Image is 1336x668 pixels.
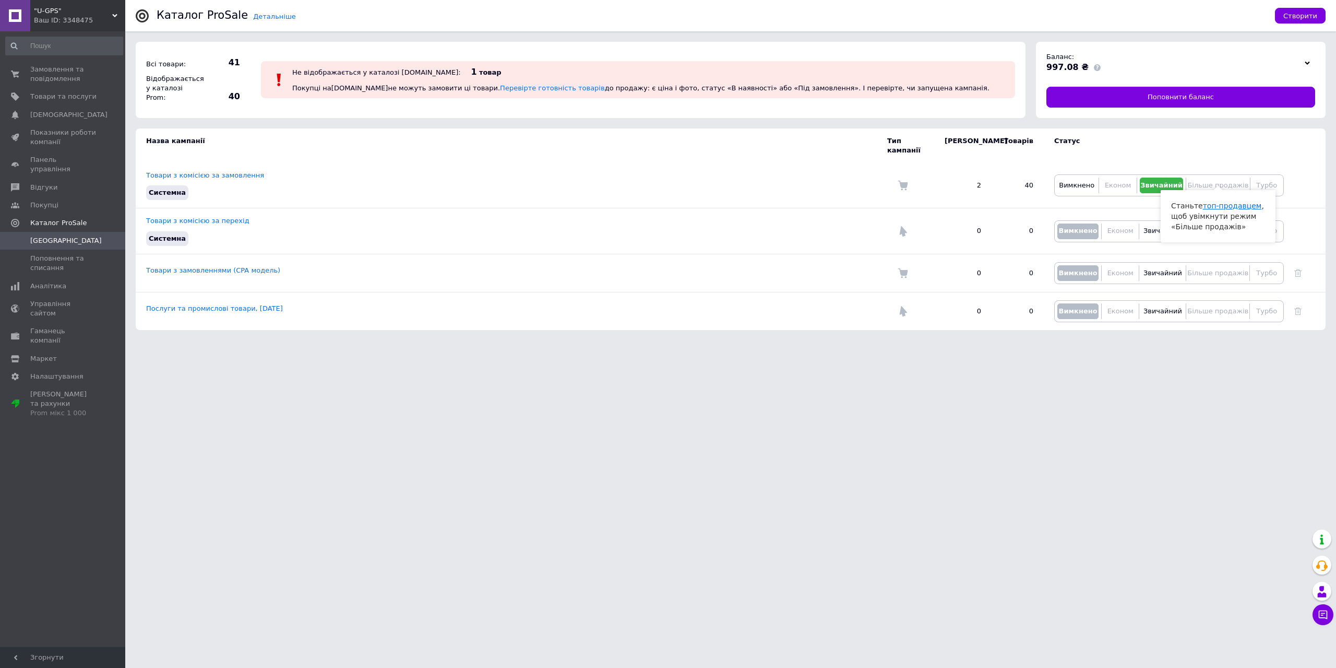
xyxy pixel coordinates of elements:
span: Звичайний [1143,269,1182,277]
span: Управління сайтом [30,299,97,318]
span: Товари та послуги [30,92,97,101]
button: Турбо [1252,303,1281,319]
button: Створити [1275,8,1326,24]
td: 0 [934,208,992,254]
span: Економ [1107,307,1134,315]
span: Звичайний [1143,307,1182,315]
span: Покупці на [DOMAIN_NAME] не можуть замовити ці товари. до продажу: є ціна і фото, статус «В наявн... [292,84,989,92]
div: Не відображається у каталозі [DOMAIN_NAME]: [292,68,461,76]
span: Маркет [30,354,57,364]
span: Покупці [30,201,58,210]
span: [PERSON_NAME] та рахунки [30,390,97,418]
button: Вимкнено [1057,224,1099,239]
button: Звичайний [1142,224,1183,239]
span: товар [479,68,502,76]
a: Товари з замовленнями (CPA модель) [146,266,280,274]
div: Станьте , щоб увімкнути режим «Більше продажів» [1161,190,1275,242]
span: Економ [1107,227,1134,235]
a: Послуги та промислові товари, [DATE] [146,304,283,312]
span: 41 [204,57,240,68]
td: 0 [934,292,992,330]
a: Поповнити баланс [1046,87,1315,108]
button: Економ [1104,265,1136,281]
span: Відгуки [30,183,57,192]
span: Налаштування [30,372,83,381]
input: Пошук [5,37,123,55]
button: Звичайний [1142,303,1183,319]
span: Економ [1107,269,1134,277]
span: 40 [204,91,240,102]
button: Чат з покупцем [1313,604,1333,625]
span: Більше продажів [1187,181,1248,189]
button: Більше продажів [1189,178,1247,193]
span: Економ [1105,181,1131,189]
td: 0 [992,292,1044,330]
span: Показники роботи компанії [30,128,97,147]
span: Більше продажів [1187,269,1248,277]
span: Замовлення та повідомлення [30,65,97,84]
span: Вимкнено [1058,269,1097,277]
td: Товарів [992,128,1044,163]
a: Видалити [1294,307,1302,315]
span: Поповнення та списання [30,254,97,273]
button: Звичайний [1142,265,1183,281]
span: Каталог ProSale [30,218,87,228]
img: Комісія за перехід [898,226,908,237]
span: [GEOGRAPHIC_DATA] [30,236,102,245]
span: Гаманець компанії [30,326,97,345]
button: Вимкнено [1057,178,1096,193]
div: Всі товари: [144,57,201,72]
span: Поповнити баланс [1148,92,1214,102]
span: Більше продажів [1187,307,1248,315]
div: Ваш ID: 3348475 [34,16,125,25]
img: :exclamation: [271,72,287,88]
a: Товари з комісією за замовлення [146,171,264,179]
button: Звичайний [1140,178,1184,193]
span: Аналітика [30,282,66,291]
span: Вимкнено [1059,181,1094,189]
img: Комісія за перехід [898,306,908,317]
button: Вимкнено [1057,265,1099,281]
span: "U-GPS" [34,6,112,16]
span: [DEMOGRAPHIC_DATA] [30,110,108,120]
span: Системна [149,235,186,242]
img: Комісія за замовлення [898,180,908,191]
span: Баланс: [1046,53,1074,61]
button: Економ [1104,303,1136,319]
button: Турбо [1252,265,1281,281]
button: Більше продажів [1189,265,1247,281]
td: 0 [934,254,992,292]
span: Звичайний [1143,227,1182,235]
button: Економ [1102,178,1134,193]
td: 2 [934,163,992,208]
span: Звичайний [1140,181,1183,189]
button: Вимкнено [1057,303,1099,319]
span: Системна [149,189,186,196]
td: Назва кампанії [136,128,887,163]
a: Перевірте готовність товарів [500,84,605,92]
a: Видалити [1294,269,1302,277]
a: Товари з комісією за перехід [146,217,249,225]
span: Турбо [1256,307,1277,315]
span: Створити [1283,12,1317,20]
td: 0 [992,254,1044,292]
span: 997.08 ₴ [1046,62,1089,72]
button: Турбо [1253,178,1281,193]
span: Турбо [1256,181,1277,189]
td: 40 [992,163,1044,208]
td: [PERSON_NAME] [934,128,992,163]
td: Тип кампанії [887,128,934,163]
div: Відображається у каталозі Prom: [144,72,201,106]
span: Панель управління [30,155,97,174]
span: Турбо [1256,269,1277,277]
button: Більше продажів [1189,303,1247,319]
a: Детальніше [253,13,296,20]
span: 1 [471,67,477,77]
div: Каталог ProSale [157,10,248,21]
td: 0 [992,208,1044,254]
a: топ-продавцем [1203,202,1262,210]
span: Вимкнено [1058,227,1097,235]
button: Економ [1104,224,1136,239]
td: Статус [1044,128,1284,163]
img: Комісія за замовлення [898,268,908,278]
